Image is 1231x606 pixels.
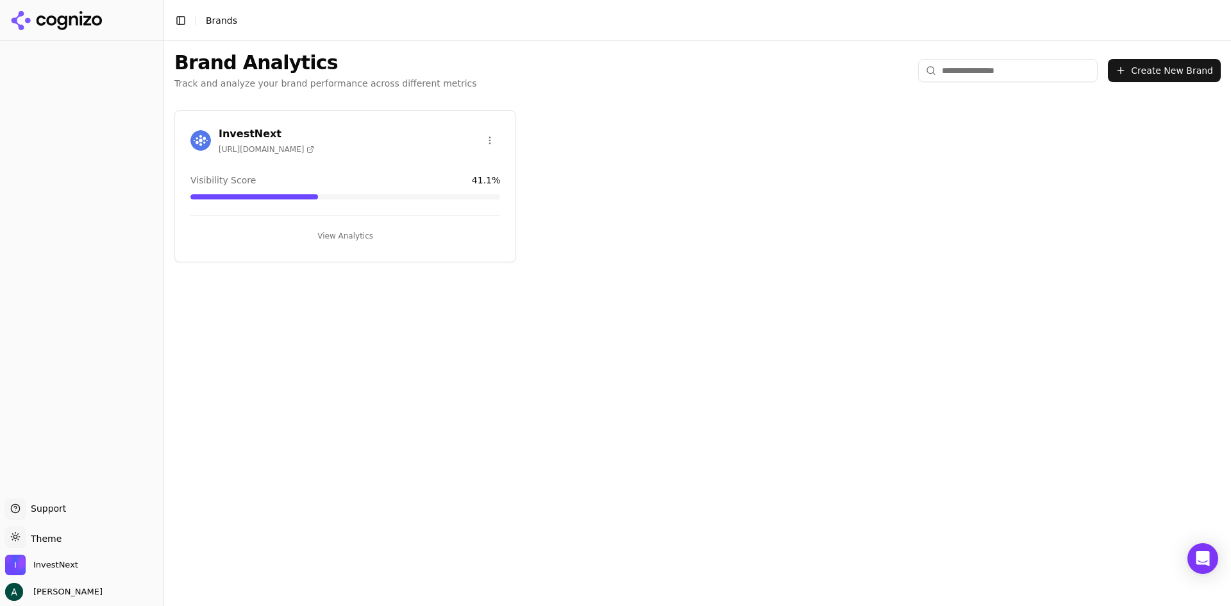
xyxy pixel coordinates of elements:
span: 41.1 % [472,174,500,187]
img: Andrew Berg [5,583,23,601]
img: InvestNext [5,555,26,575]
button: Create New Brand [1108,59,1221,82]
span: [PERSON_NAME] [28,586,103,598]
span: Support [26,502,66,515]
h1: Brand Analytics [174,51,477,74]
button: View Analytics [190,226,500,246]
img: InvestNext [190,130,211,151]
span: [URL][DOMAIN_NAME] [219,144,314,155]
p: Track and analyze your brand performance across different metrics [174,77,477,90]
div: Open Intercom Messenger [1187,543,1218,574]
button: Open organization switcher [5,555,78,575]
span: InvestNext [33,559,78,571]
span: Brands [206,15,237,26]
span: Visibility Score [190,174,256,187]
h3: InvestNext [219,126,314,142]
span: Theme [26,534,62,544]
nav: breadcrumb [206,14,237,27]
button: Open user button [5,583,103,601]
